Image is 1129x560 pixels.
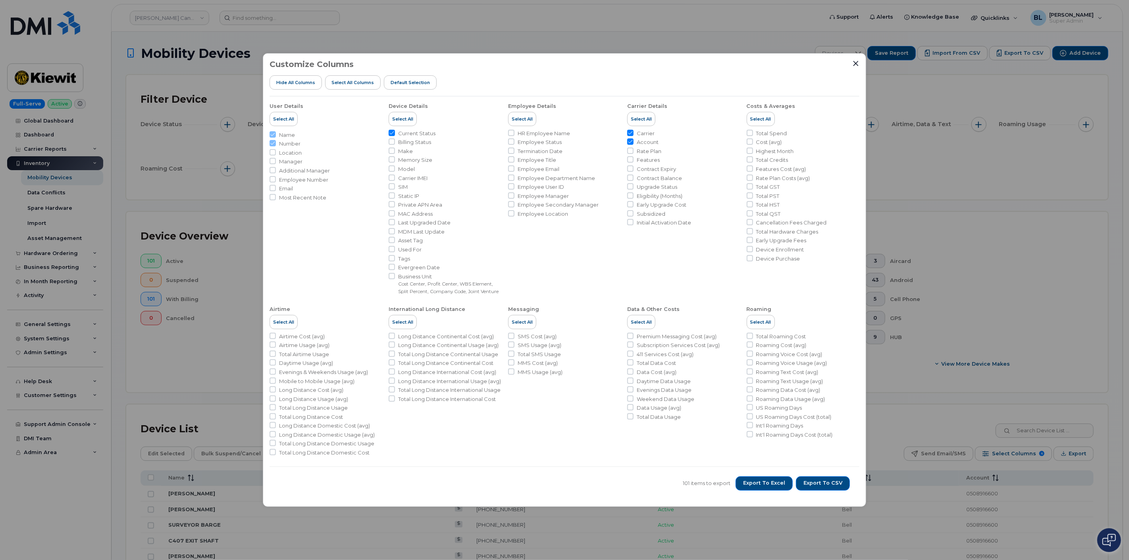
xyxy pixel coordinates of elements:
[637,386,692,394] span: Evenings Data Usage
[756,148,794,155] span: Highest Month
[389,112,417,126] button: Select All
[398,386,501,394] span: Total Long Distance International Usage
[756,378,823,385] span: Roaming Text Usage (avg)
[518,192,569,200] span: Employee Manager
[508,315,536,329] button: Select All
[398,192,419,200] span: Static IP
[852,60,859,67] button: Close
[518,148,563,155] span: Termination Date
[756,368,819,376] span: Roaming Text Cost (avg)
[637,413,681,421] span: Total Data Usage
[279,185,293,192] span: Email
[398,183,408,191] span: SIM
[518,130,570,137] span: HR Employee Name
[747,103,796,110] div: Costs & Averages
[756,404,802,412] span: US Roaming Days
[270,103,303,110] div: User Details
[637,175,682,182] span: Contract Balance
[398,359,493,367] span: Total Long Distance Continental Cost
[279,440,374,447] span: Total Long Distance Domestic Usage
[756,431,833,439] span: Int'l Roaming Days Cost (total)
[389,315,417,329] button: Select All
[518,368,563,376] span: MMS Usage (avg)
[398,210,433,218] span: MAC Address
[518,351,561,358] span: Total SMS Usage
[637,341,720,349] span: Subscription Services Cost (avg)
[389,306,465,313] div: International Long Distance
[270,306,290,313] div: Airtime
[637,183,677,191] span: Upgrade Status
[279,194,326,201] span: Most Recent Note
[637,156,660,164] span: Features
[637,404,681,412] span: Data Usage (avg)
[398,130,435,137] span: Current Status
[637,201,686,209] span: Early Upgrade Cost
[518,333,557,340] span: SMS Cost (avg)
[637,395,694,403] span: Weekend Data Usage
[270,315,298,329] button: Select All
[637,219,691,226] span: Initial Activation Date
[750,319,771,325] span: Select All
[637,130,655,137] span: Carrier
[637,378,691,385] span: Daytime Data Usage
[398,228,445,236] span: MDM Last Update
[270,75,322,90] button: Hide All Columns
[398,333,494,340] span: Long Distance Continental Cost (avg)
[631,319,652,325] span: Select All
[279,395,348,403] span: Long Distance Usage (avg)
[279,359,333,367] span: Daytime Usage (avg)
[796,476,850,491] button: Export to CSV
[398,175,428,182] span: Carrier IMEI
[279,404,348,412] span: Total Long Distance Usage
[631,116,652,122] span: Select All
[756,183,780,191] span: Total GST
[279,449,370,456] span: Total Long Distance Domestic Cost
[627,112,655,126] button: Select All
[637,138,659,146] span: Account
[508,306,539,313] div: Messaging
[398,246,422,253] span: Used For
[743,479,785,487] span: Export to Excel
[389,103,428,110] div: Device Details
[756,351,823,358] span: Roaming Voice Cost (avg)
[756,395,825,403] span: Roaming Data Usage (avg)
[637,192,682,200] span: Eligibility (Months)
[279,131,295,139] span: Name
[279,368,368,376] span: Evenings & Weekends Usage (avg)
[279,422,370,430] span: Long Distance Domestic Cost (avg)
[270,112,298,126] button: Select All
[756,130,787,137] span: Total Spend
[273,319,294,325] span: Select All
[279,351,329,358] span: Total Airtime Usage
[392,319,413,325] span: Select All
[637,210,665,218] span: Subsidized
[518,359,558,367] span: MMS Cost (avg)
[637,148,661,155] span: Rate Plan
[518,210,568,218] span: Employee Location
[273,116,294,122] span: Select All
[398,273,501,280] span: Business Unit
[508,103,556,110] div: Employee Details
[747,112,775,126] button: Select All
[683,479,730,487] span: 101 items to export
[518,175,595,182] span: Employee Department Name
[756,219,827,226] span: Cancellation Fees Charged
[518,183,564,191] span: Employee User ID
[512,116,533,122] span: Select All
[276,79,315,86] span: Hide All Columns
[756,341,807,349] span: Roaming Cost (avg)
[637,368,676,376] span: Data Cost (avg)
[518,138,562,146] span: Employee Status
[508,112,536,126] button: Select All
[736,476,793,491] button: Export to Excel
[756,165,806,173] span: Features Cost (avg)
[279,386,343,394] span: Long Distance Cost (avg)
[398,219,451,226] span: Last Upgraded Date
[398,368,496,376] span: Long Distance International Cost (avg)
[331,79,374,86] span: Select all Columns
[756,138,782,146] span: Cost (avg)
[398,148,413,155] span: Make
[384,75,437,90] button: Default Selection
[279,167,330,175] span: Additional Manager
[518,165,559,173] span: Employee Email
